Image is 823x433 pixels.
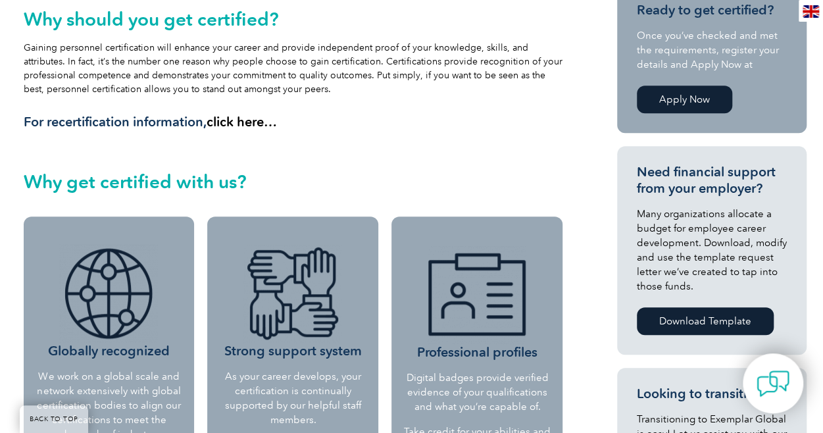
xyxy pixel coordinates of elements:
[637,28,787,72] p: Once you’ve checked and met the requirements, register your details and Apply Now at
[757,367,789,400] img: contact-chat.png
[217,244,368,359] h3: Strong support system
[217,369,368,427] p: As your career develops, your certification is continually supported by our helpful staff members.
[24,9,563,130] div: Gaining personnel certification will enhance your career and provide independent proof of your kn...
[403,245,551,361] h3: Professional profiles
[207,114,277,130] a: click here…
[637,207,787,293] p: Many organizations allocate a budget for employee career development. Download, modify and use th...
[637,164,787,197] h3: Need financial support from your employer?
[637,86,732,113] a: Apply Now
[637,307,774,335] a: Download Template
[24,171,563,192] h2: Why get certified with us?
[34,244,185,359] h3: Globally recognized
[637,386,787,402] h3: Looking to transition?
[637,2,787,18] h3: Ready to get certified?
[24,114,563,130] h3: For recertification information,
[403,370,551,414] p: Digital badges provide verified evidence of your qualifications and what you’re capable of.
[20,405,88,433] a: BACK TO TOP
[24,9,563,30] h2: Why should you get certified?
[803,5,819,18] img: en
